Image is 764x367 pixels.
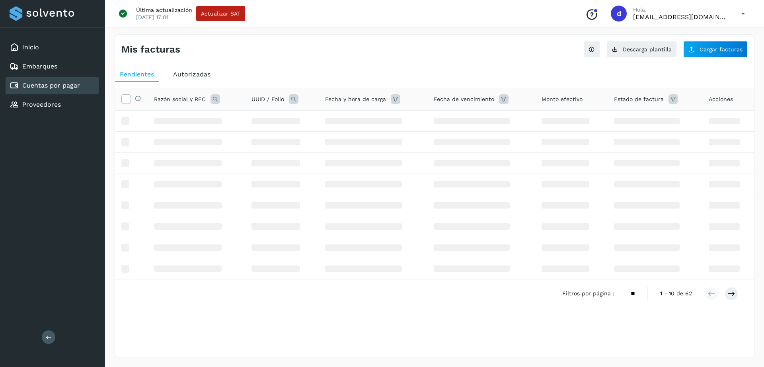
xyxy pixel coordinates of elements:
span: Filtros por página : [562,289,614,298]
p: Última actualización [136,6,192,14]
span: Cargar facturas [700,47,743,52]
p: Hola, [633,6,729,13]
button: Cargar facturas [683,41,748,58]
a: Embarques [22,62,57,70]
div: Embarques [6,58,99,75]
span: Autorizadas [173,70,210,78]
span: Monto efectivo [542,95,583,103]
button: Descarga plantilla [606,41,677,58]
h4: Mis facturas [121,44,180,55]
span: Descarga plantilla [623,47,672,52]
span: Razón social y RFC [154,95,206,103]
span: Estado de factura [614,95,664,103]
span: UUID / Folio [251,95,284,103]
span: Acciones [709,95,733,103]
span: Pendientes [120,70,154,78]
div: Proveedores [6,96,99,113]
div: Cuentas por pagar [6,77,99,94]
p: [DATE] 17:01 [136,14,168,21]
span: Fecha y hora de carga [325,95,386,103]
button: Actualizar SAT [196,6,245,21]
a: Proveedores [22,101,61,108]
span: Fecha de vencimiento [434,95,494,103]
span: Actualizar SAT [201,11,240,16]
a: Inicio [22,43,39,51]
div: Inicio [6,39,99,56]
span: 1 - 10 de 62 [660,289,692,298]
p: darredondor@pochteca.net [633,13,729,21]
a: Cuentas por pagar [22,82,80,89]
